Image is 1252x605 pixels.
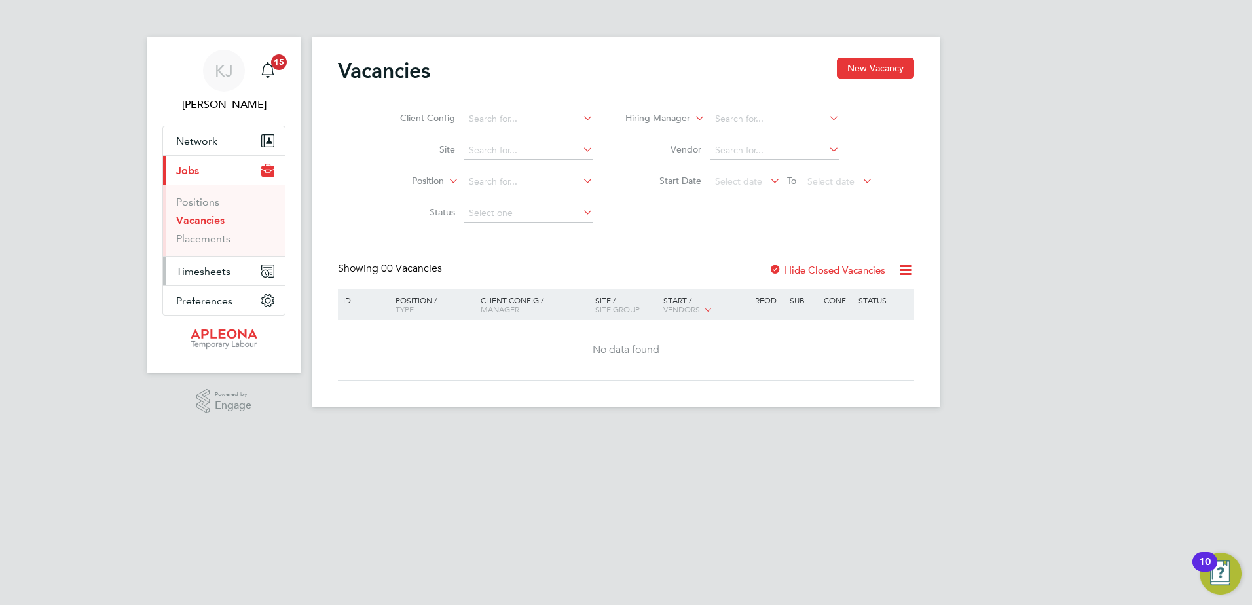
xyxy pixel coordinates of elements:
[176,164,199,177] span: Jobs
[1199,562,1211,579] div: 10
[592,289,661,320] div: Site /
[715,175,762,187] span: Select date
[196,389,252,414] a: Powered byEngage
[380,112,455,124] label: Client Config
[176,232,230,245] a: Placements
[163,286,285,315] button: Preferences
[215,400,251,411] span: Engage
[163,185,285,256] div: Jobs
[380,143,455,155] label: Site
[176,265,230,278] span: Timesheets
[163,156,285,185] button: Jobs
[837,58,914,79] button: New Vacancy
[396,304,414,314] span: Type
[215,62,233,79] span: KJ
[162,97,285,113] span: Karen Jones
[1200,553,1242,595] button: Open Resource Center, 10 new notifications
[340,289,386,311] div: ID
[710,110,839,128] input: Search for...
[176,295,232,307] span: Preferences
[381,262,442,275] span: 00 Vacancies
[338,262,445,276] div: Showing
[176,135,217,147] span: Network
[615,112,690,125] label: Hiring Manager
[191,329,257,350] img: apleona-logo-retina.png
[369,175,444,188] label: Position
[663,304,700,314] span: Vendors
[807,175,855,187] span: Select date
[176,214,225,227] a: Vacancies
[783,172,800,189] span: To
[380,206,455,218] label: Status
[477,289,592,320] div: Client Config /
[271,54,287,70] span: 15
[820,289,855,311] div: Conf
[464,173,593,191] input: Search for...
[163,257,285,285] button: Timesheets
[176,196,219,208] a: Positions
[855,289,912,311] div: Status
[255,50,281,92] a: 15
[338,58,430,84] h2: Vacancies
[710,141,839,160] input: Search for...
[769,264,885,276] label: Hide Closed Vacancies
[215,389,251,400] span: Powered by
[626,143,701,155] label: Vendor
[786,289,820,311] div: Sub
[626,175,701,187] label: Start Date
[147,37,301,373] nav: Main navigation
[162,329,285,350] a: Go to home page
[340,343,912,357] div: No data found
[386,289,477,320] div: Position /
[481,304,519,314] span: Manager
[464,141,593,160] input: Search for...
[464,110,593,128] input: Search for...
[660,289,752,321] div: Start /
[595,304,640,314] span: Site Group
[162,50,285,113] a: KJ[PERSON_NAME]
[752,289,786,311] div: Reqd
[163,126,285,155] button: Network
[464,204,593,223] input: Select one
